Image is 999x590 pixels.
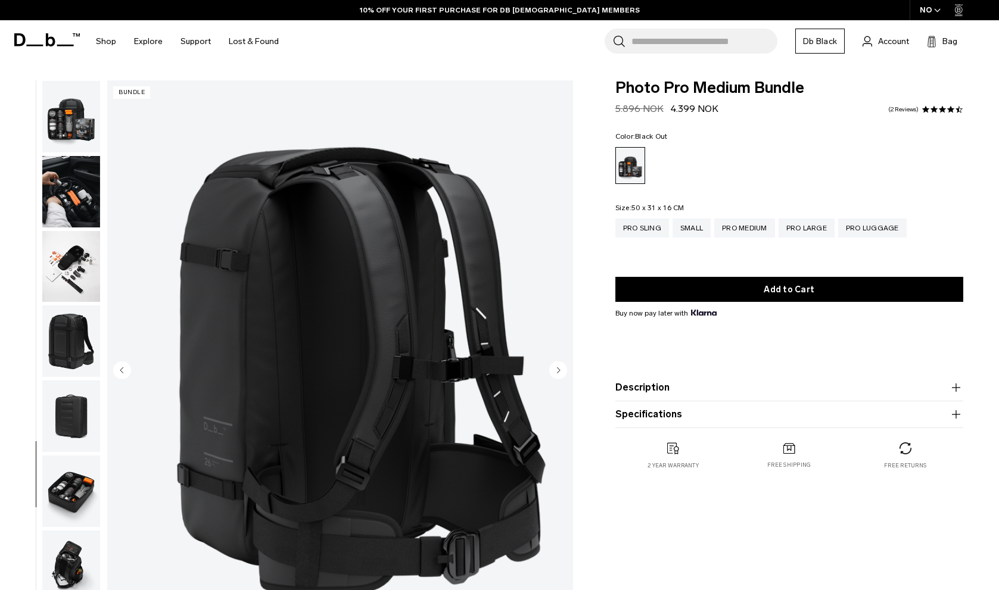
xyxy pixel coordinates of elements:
[96,20,116,63] a: Shop
[42,305,101,377] button: Photo Pro Medium Bundle
[673,218,711,238] a: Small
[42,455,100,527] img: Photo Pro Medium Bundle
[888,107,919,113] a: 2 reviews
[549,361,567,381] button: Next slide
[42,455,101,527] button: Photo Pro Medium Bundle
[795,29,845,54] a: Db Black
[615,204,684,211] legend: Size:
[113,86,150,99] p: Bundle
[878,35,909,48] span: Account
[714,218,775,238] a: Pro Medium
[360,5,640,15] a: 10% OFF YOUR FIRST PURCHASE FOR DB [DEMOGRAPHIC_DATA] MEMBERS
[615,308,717,319] span: Buy now pay later with
[615,407,963,422] button: Specifications
[87,20,288,63] nav: Main Navigation
[615,103,664,114] s: 5.896 NOK
[42,380,101,452] button: Photo Pro Medium Bundle
[635,132,667,141] span: Black Out
[691,310,717,316] img: {"height" => 20, "alt" => "Klarna"}
[42,230,101,303] button: Photo Pro Medium Bundle
[42,80,101,153] button: Photo Pro Medium Bundle
[927,34,957,48] button: Bag
[615,133,668,140] legend: Color:
[863,34,909,48] a: Account
[42,380,100,452] img: Photo Pro Medium Bundle
[779,218,835,238] a: Pro Large
[615,380,963,395] button: Description
[671,103,718,114] span: 4.399 NOK
[42,156,100,227] img: Photo Pro Medium Bundle
[134,20,163,63] a: Explore
[884,461,926,470] p: Free returns
[180,20,211,63] a: Support
[615,80,963,96] span: Photo Pro Medium Bundle
[615,218,669,238] a: Pro Sling
[838,218,907,238] a: Pro Luggage
[42,81,100,152] img: Photo Pro Medium Bundle
[42,305,100,377] img: Photo Pro Medium Bundle
[42,155,101,228] button: Photo Pro Medium Bundle
[631,204,684,212] span: 50 x 31 x 16 CM
[615,277,963,302] button: Add to Cart
[942,35,957,48] span: Bag
[767,461,811,469] p: Free shipping
[648,461,699,470] p: 2 year warranty
[113,361,131,381] button: Previous slide
[615,147,645,184] a: Black Out
[229,20,279,63] a: Lost & Found
[42,231,100,302] img: Photo Pro Medium Bundle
